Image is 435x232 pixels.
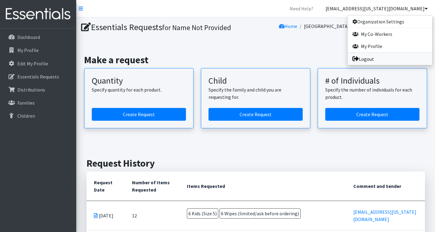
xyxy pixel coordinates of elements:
[209,86,303,101] p: Specify the family and child you are requesting for.
[325,86,419,101] p: Specify the number of individuals for each product.
[325,76,419,86] h3: # of Individuals
[321,2,433,15] a: [EMAIL_ADDRESS][US_STATE][DOMAIN_NAME]
[17,47,39,53] p: My Profile
[92,76,186,86] h3: Quantity
[125,201,180,230] td: 12
[279,23,297,29] a: Home
[17,87,45,93] p: Distributions
[162,23,231,32] small: for Name Not Provided
[87,158,425,169] h2: Request History
[348,40,432,52] a: My Profile
[17,74,59,80] p: Essentials Requests
[81,22,254,33] h1: Essentials Requests
[348,16,432,28] a: Organization Settings
[348,28,432,40] a: My Co-Workers
[125,171,180,201] th: Number of Items Requested
[87,171,125,201] th: Request Date
[187,208,218,219] span: 6 Kids (Size 5)
[84,54,427,66] h2: Make a request
[285,2,318,15] a: Need Help?
[2,110,74,122] a: Children
[209,108,303,121] a: Create a request for a child or family
[2,4,74,24] img: HumanEssentials
[2,44,74,56] a: My Profile
[92,86,186,93] p: Specify quantity for each product.
[92,108,186,121] a: Create a request by quantity
[325,108,419,121] a: Create a request by number of individuals
[2,84,74,96] a: Distributions
[348,53,432,65] a: Logout
[219,208,301,219] span: 6 Wipes (limited/ask before ordering)
[304,23,382,29] a: [GEOGRAPHIC_DATA] Student Pantry
[180,171,346,201] th: Items Requested
[2,71,74,83] a: Essentials Requests
[17,34,40,40] p: Dashboard
[2,97,74,109] a: Families
[353,209,416,222] a: [EMAIL_ADDRESS][US_STATE][DOMAIN_NAME]
[209,76,303,86] h3: Child
[346,171,425,201] th: Comment and Sender
[17,100,35,106] p: Families
[87,201,125,230] td: [DATE]
[2,31,74,43] a: Dashboard
[2,57,74,70] a: Edit My Profile
[17,61,48,67] p: Edit My Profile
[17,113,35,119] p: Children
